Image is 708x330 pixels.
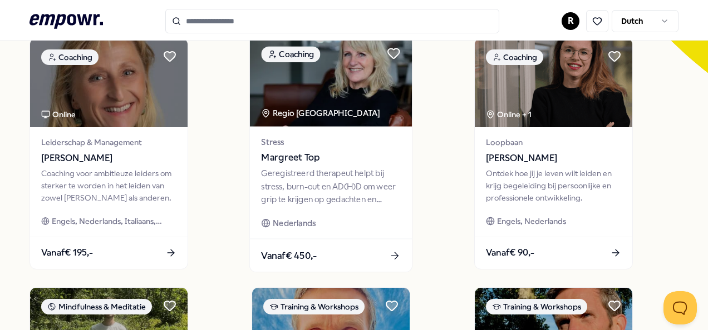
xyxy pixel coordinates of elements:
[486,49,543,65] div: Coaching
[273,217,316,230] span: Nederlands
[41,246,93,260] span: Vanaf € 195,-
[262,107,382,120] div: Regio [GEOGRAPHIC_DATA]
[497,215,566,227] span: Engels, Nederlands
[486,246,534,260] span: Vanaf € 90,-
[41,299,152,314] div: Mindfulness & Meditatie
[263,299,365,314] div: Training & Workshops
[30,38,188,127] img: package image
[52,215,176,227] span: Engels, Nederlands, Italiaans, Zweeds
[29,38,188,269] a: package imageCoachingOnlineLeiderschap & Management[PERSON_NAME]Coaching voor ambitieuze leiders ...
[562,12,579,30] button: R
[41,167,176,204] div: Coaching voor ambitieuze leiders om sterker te worden in het leiden van zowel [PERSON_NAME] als a...
[41,49,99,65] div: Coaching
[486,167,621,204] div: Ontdek hoe jij je leven wilt leiden en krijg begeleiding bij persoonlijke en professionele ontwik...
[165,9,499,33] input: Search for products, categories or subcategories
[474,38,633,269] a: package imageCoachingOnline + 1Loopbaan[PERSON_NAME]Ontdek hoe jij je leven wilt leiden en krijg ...
[41,108,76,121] div: Online
[486,136,621,148] span: Loopbaan
[262,151,401,165] span: Margreet Top
[41,136,176,148] span: Leiderschap & Management
[475,38,632,127] img: package image
[262,136,401,148] span: Stress
[486,299,587,314] div: Training & Workshops
[663,291,697,324] iframe: Help Scout Beacon - Open
[262,47,321,63] div: Coaching
[262,248,317,263] span: Vanaf € 450,-
[41,151,176,166] span: [PERSON_NAME]
[486,108,532,121] div: Online + 1
[262,167,401,206] div: Geregistreerd therapeut helpt bij stress, burn-out en AD(H)D om weer grip te krijgen op gedachten...
[249,34,413,273] a: package imageCoachingRegio [GEOGRAPHIC_DATA] StressMargreet TopGeregistreerd therapeut helpt bij ...
[486,151,621,166] span: [PERSON_NAME]
[250,35,412,127] img: package image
